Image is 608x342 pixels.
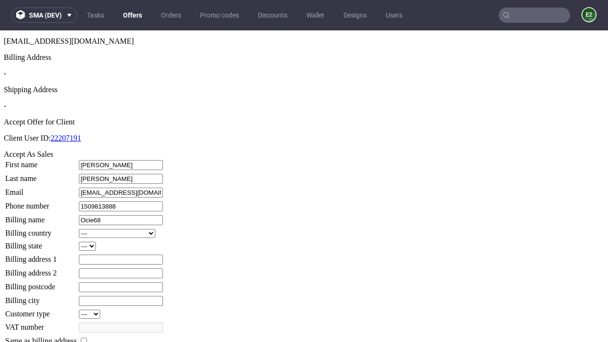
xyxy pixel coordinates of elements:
[5,292,77,303] td: VAT number
[4,39,6,47] span: -
[5,251,77,262] td: Billing postcode
[582,8,596,21] figcaption: e2
[4,71,6,79] span: -
[4,55,604,64] div: Shipping Address
[252,8,293,23] a: Discounts
[5,157,77,168] td: Email
[380,8,408,23] a: Users
[5,129,77,140] td: First name
[155,8,187,23] a: Orders
[4,104,604,112] p: Client User ID:
[4,120,604,128] div: Accept As Sales
[4,87,604,96] div: Accept Offer for Client
[5,198,77,208] td: Billing country
[81,8,110,23] a: Tasks
[5,224,77,235] td: Billing address 1
[5,171,77,181] td: Phone number
[11,8,77,23] button: sma (dev)
[5,279,77,289] td: Customer type
[5,211,77,221] td: Billing state
[5,305,77,316] td: Same as billing address
[117,8,148,23] a: Offers
[194,8,245,23] a: Promo codes
[5,184,77,195] td: Billing name
[5,265,77,276] td: Billing city
[4,23,604,31] div: Billing Address
[51,104,81,112] a: 22207191
[301,8,330,23] a: Wallet
[5,237,77,248] td: Billing address 2
[5,143,77,154] td: Last name
[29,12,62,19] span: sma (dev)
[4,7,134,15] span: [EMAIL_ADDRESS][DOMAIN_NAME]
[338,8,372,23] a: Designs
